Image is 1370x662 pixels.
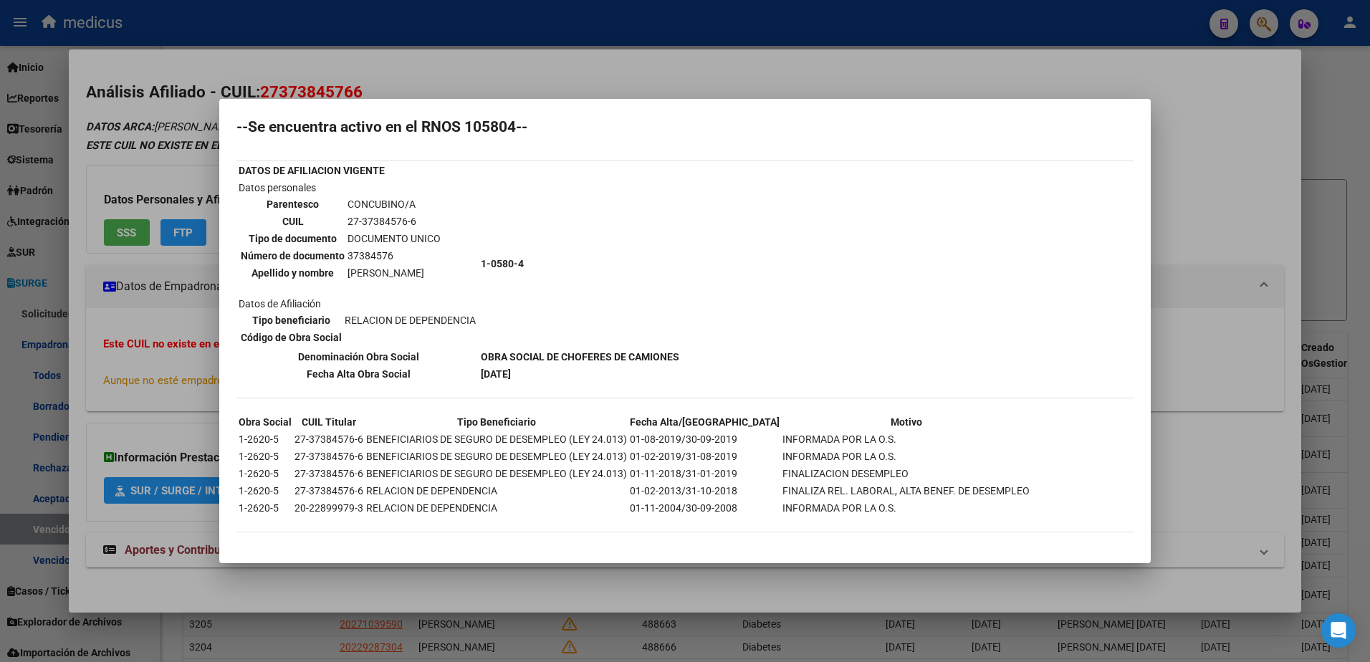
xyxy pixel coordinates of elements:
th: Parentesco [240,196,345,212]
th: Denominación Obra Social [238,349,479,365]
b: [DATE] [481,368,511,380]
td: 20-22899979-3 [294,500,364,516]
td: INFORMADA POR LA O.S. [782,448,1030,464]
td: 27-37384576-6 [294,448,364,464]
td: RELACION DE DEPENDENCIA [365,483,628,499]
td: 1-2620-5 [238,483,292,499]
th: CUIL [240,214,345,229]
b: DATOS DE AFILIACION VIGENTE [239,165,385,176]
td: RELACION DE DEPENDENCIA [344,312,476,328]
h2: --Se encuentra activo en el RNOS 105804-- [236,120,1134,134]
td: CONCUBINO/A [347,196,441,212]
td: INFORMADA POR LA O.S. [782,500,1030,516]
td: Datos personales Datos de Afiliación [238,180,479,347]
td: 1-2620-5 [238,448,292,464]
td: 01-08-2019/30-09-2019 [629,431,780,447]
th: Apellido y nombre [240,265,345,281]
td: 01-11-2018/31-01-2019 [629,466,780,481]
td: FINALIZA REL. LABORAL, ALTA BENEF. DE DESEMPLEO [782,483,1030,499]
td: 27-37384576-6 [347,214,441,229]
td: 27-37384576-6 [294,431,364,447]
td: DOCUMENTO UNICO [347,231,441,246]
td: 27-37384576-6 [294,483,364,499]
td: 1-2620-5 [238,500,292,516]
th: Tipo beneficiario [240,312,342,328]
td: BENEFICIARIOS DE SEGURO DE DESEMPLEO (LEY 24.013) [365,448,628,464]
td: 01-02-2013/31-10-2018 [629,483,780,499]
th: Fecha Alta/[GEOGRAPHIC_DATA] [629,414,780,430]
td: BENEFICIARIOS DE SEGURO DE DESEMPLEO (LEY 24.013) [365,466,628,481]
td: FINALIZACION DESEMPLEO [782,466,1030,481]
td: 27-37384576-6 [294,466,364,481]
td: 01-11-2004/30-09-2008 [629,500,780,516]
td: 1-2620-5 [238,466,292,481]
th: Fecha Alta Obra Social [238,366,479,382]
b: 1-0580-4 [481,258,524,269]
b: OBRA SOCIAL DE CHOFERES DE CAMIONES [481,351,679,363]
th: CUIL Titular [294,414,364,430]
td: BENEFICIARIOS DE SEGURO DE DESEMPLEO (LEY 24.013) [365,431,628,447]
th: Tipo Beneficiario [365,414,628,430]
th: Código de Obra Social [240,330,342,345]
div: Open Intercom Messenger [1321,613,1356,648]
th: Obra Social [238,414,292,430]
th: Número de documento [240,248,345,264]
th: Tipo de documento [240,231,345,246]
td: 1-2620-5 [238,431,292,447]
td: RELACION DE DEPENDENCIA [365,500,628,516]
td: INFORMADA POR LA O.S. [782,431,1030,447]
td: 01-02-2019/31-08-2019 [629,448,780,464]
td: 37384576 [347,248,441,264]
th: Motivo [782,414,1030,430]
td: [PERSON_NAME] [347,265,441,281]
